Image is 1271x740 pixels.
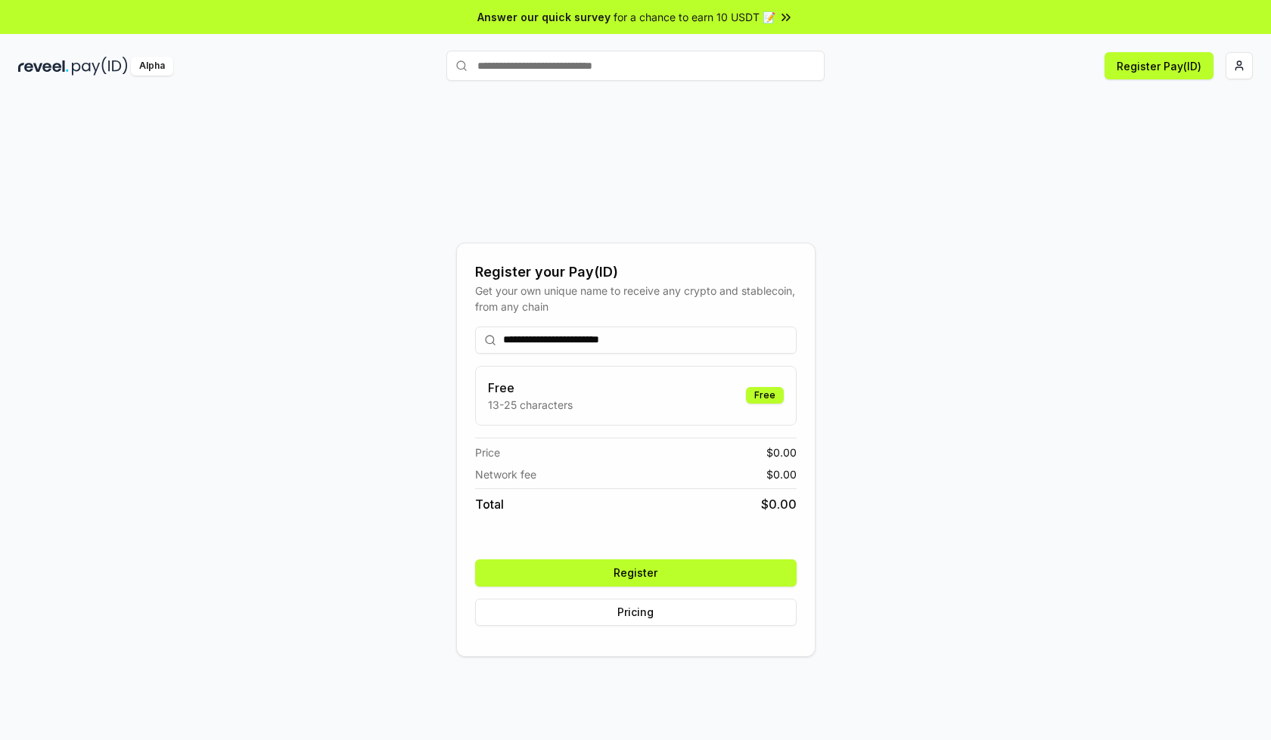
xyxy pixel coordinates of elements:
button: Register Pay(ID) [1105,52,1214,79]
h3: Free [488,379,573,397]
span: Price [475,444,500,460]
div: Alpha [131,57,173,76]
span: Network fee [475,466,536,482]
img: pay_id [72,57,128,76]
div: Register your Pay(ID) [475,262,797,283]
button: Register [475,559,797,587]
div: Get your own unique name to receive any crypto and stablecoin, from any chain [475,283,797,314]
button: Pricing [475,599,797,626]
span: $ 0.00 [761,495,797,513]
span: Total [475,495,504,513]
span: for a chance to earn 10 USDT 📝 [614,9,775,25]
span: Answer our quick survey [477,9,611,25]
img: reveel_dark [18,57,69,76]
span: $ 0.00 [766,466,797,482]
div: Free [746,387,784,404]
p: 13-25 characters [488,397,573,413]
span: $ 0.00 [766,444,797,460]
